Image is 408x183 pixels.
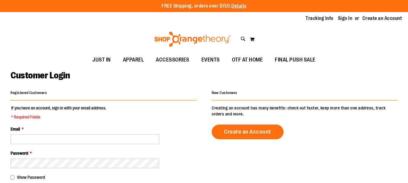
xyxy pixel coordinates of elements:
[156,53,189,67] span: ACCESSORIES
[212,91,237,95] strong: New Customers
[195,53,226,67] a: EVENTS
[11,114,106,120] span: * Required Fields
[212,125,284,139] a: Create an Account
[123,53,144,67] span: APPAREL
[232,53,263,67] span: OTF AT HOME
[150,53,195,67] a: ACCESSORIES
[11,151,28,156] span: Password
[224,128,271,135] span: Create an Account
[201,53,220,67] span: EVENTS
[306,15,333,22] a: Tracking Info
[338,15,352,22] a: Sign In
[226,53,269,67] a: OTF AT HOME
[231,3,246,9] a: Details
[212,105,397,117] p: Creating an account has many benefits: check out faster, keep more than one address, track orders...
[86,53,117,67] a: JUST IN
[275,53,316,67] span: FINAL PUSH SALE
[117,53,150,67] a: APPAREL
[11,70,70,80] span: Customer Login
[153,32,232,47] img: Shop Orangetheory
[11,105,107,120] legend: If you have an account, sign in with your email address.
[92,53,111,67] span: JUST IN
[11,91,47,95] strong: Registered Customers
[11,127,20,131] span: Email
[162,3,246,10] p: FREE Shipping, orders over $150.
[269,53,322,67] a: FINAL PUSH SALE
[17,175,45,180] span: Show Password
[362,15,402,22] a: Create an Account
